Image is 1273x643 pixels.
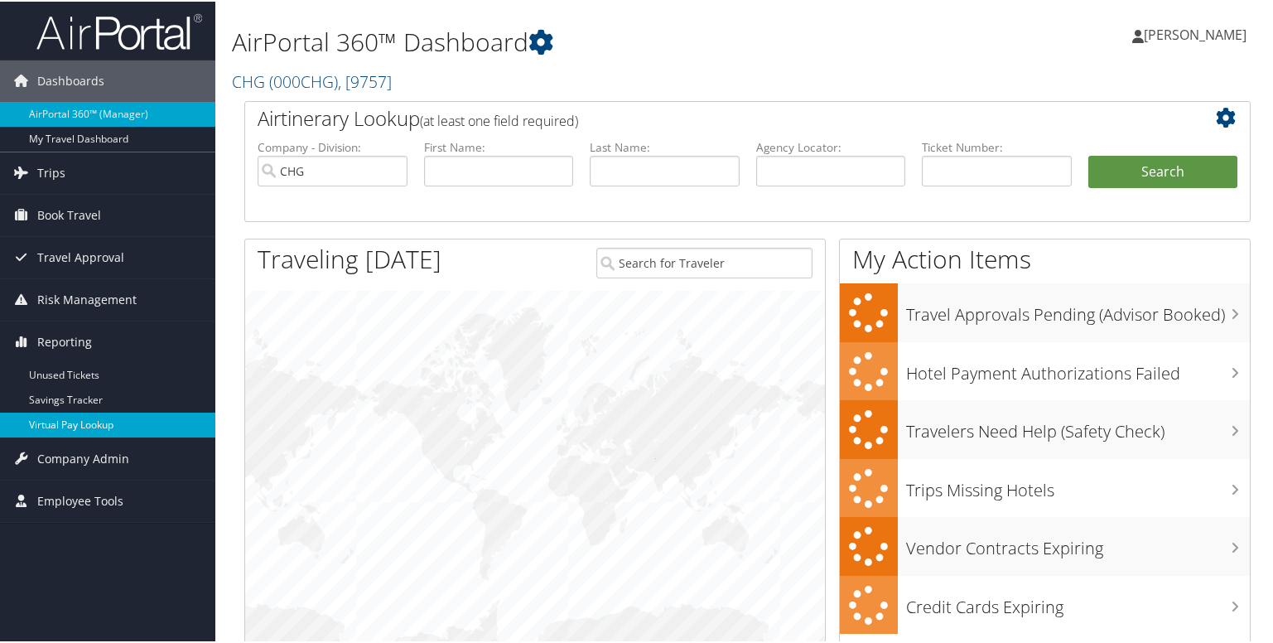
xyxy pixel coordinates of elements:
[420,110,578,128] span: (at least one field required)
[258,240,441,275] h1: Traveling [DATE]
[840,574,1251,633] a: Credit Cards Expiring
[37,320,92,361] span: Reporting
[258,103,1154,131] h2: Airtinerary Lookup
[37,235,124,277] span: Travel Approval
[906,527,1251,558] h3: Vendor Contracts Expiring
[258,138,407,154] label: Company - Division:
[37,437,129,478] span: Company Admin
[840,282,1251,341] a: Travel Approvals Pending (Advisor Booked)
[37,278,137,319] span: Risk Management
[906,352,1251,384] h3: Hotel Payment Authorizations Failed
[1144,24,1246,42] span: [PERSON_NAME]
[1132,8,1263,58] a: [PERSON_NAME]
[37,193,101,234] span: Book Travel
[232,23,919,58] h1: AirPortal 360™ Dashboard
[756,138,906,154] label: Agency Locator:
[840,341,1251,399] a: Hotel Payment Authorizations Failed
[1088,154,1238,187] button: Search
[37,59,104,100] span: Dashboards
[840,457,1251,516] a: Trips Missing Hotels
[232,69,392,91] a: CHG
[906,410,1251,442] h3: Travelers Need Help (Safety Check)
[269,69,338,91] span: ( 000CHG )
[36,11,202,50] img: airportal-logo.png
[338,69,392,91] span: , [ 9757 ]
[37,479,123,520] span: Employee Tools
[596,246,813,277] input: Search for Traveler
[906,293,1251,325] h3: Travel Approvals Pending (Advisor Booked)
[906,586,1251,617] h3: Credit Cards Expiring
[840,515,1251,574] a: Vendor Contracts Expiring
[922,138,1072,154] label: Ticket Number:
[37,151,65,192] span: Trips
[590,138,740,154] label: Last Name:
[840,240,1251,275] h1: My Action Items
[840,399,1251,457] a: Travelers Need Help (Safety Check)
[424,138,574,154] label: First Name:
[906,469,1251,500] h3: Trips Missing Hotels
